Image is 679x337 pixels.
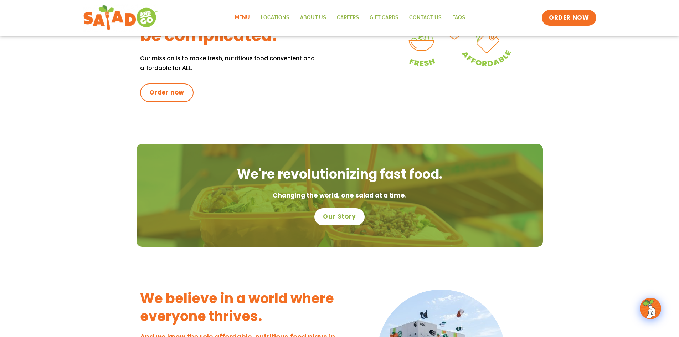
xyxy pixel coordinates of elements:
[255,10,295,26] a: Locations
[230,10,470,26] nav: Menu
[549,14,589,22] span: ORDER NOW
[230,10,255,26] a: Menu
[447,10,470,26] a: FAQs
[140,4,340,46] h3: Good eating shouldn't be complicated.
[140,53,340,73] p: Our mission is to make fresh, nutritious food convenient and affordable for ALL.
[140,290,336,325] h3: We believe in a world where everyone thrives.
[144,165,536,183] h2: We're revolutionizing fast food.
[140,83,194,102] a: Order now
[331,10,364,26] a: Careers
[149,88,184,97] span: Order now
[295,10,331,26] a: About Us
[364,10,404,26] a: GIFT CARDS
[144,190,536,201] p: Changing the world, one salad at a time.
[83,4,158,32] img: new-SAG-logo-768×292
[314,208,364,225] a: Our Story
[641,298,660,318] img: wpChatIcon
[404,10,447,26] a: Contact Us
[323,213,356,221] span: Our Story
[542,10,596,26] a: ORDER NOW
